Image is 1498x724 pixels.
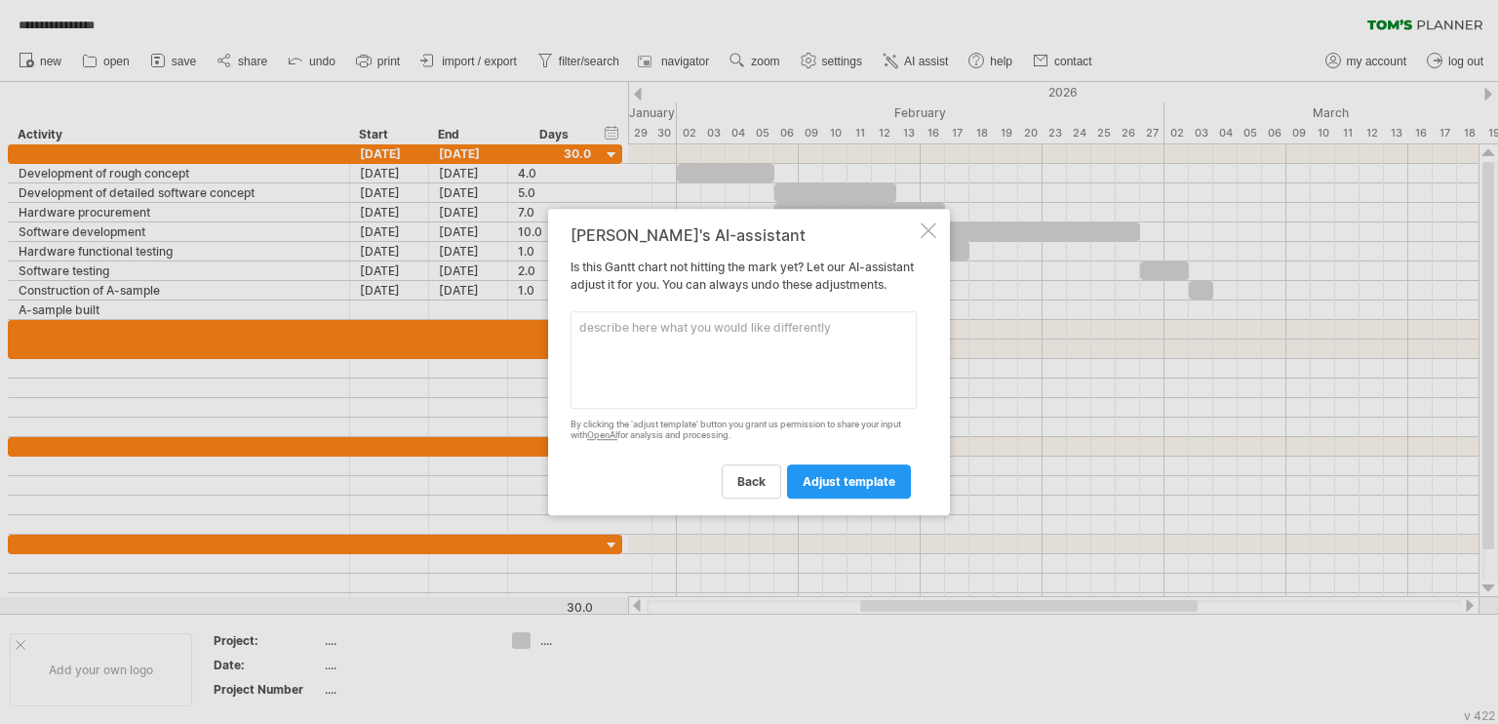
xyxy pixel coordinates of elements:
[803,474,895,489] span: adjust template
[787,464,911,499] a: adjust template
[571,226,917,498] div: Is this Gantt chart not hitting the mark yet? Let our AI-assistant adjust it for you. You can alw...
[571,420,917,441] div: By clicking the 'adjust template' button you grant us permission to share your input with for ana...
[587,429,617,440] a: OpenAI
[571,226,917,244] div: [PERSON_NAME]'s AI-assistant
[737,474,766,489] span: back
[722,464,781,499] a: back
